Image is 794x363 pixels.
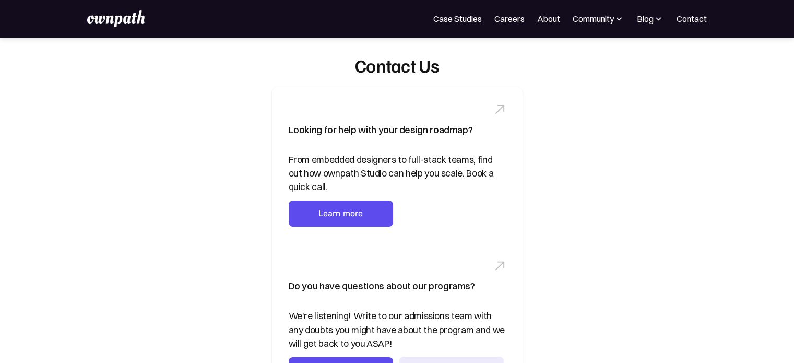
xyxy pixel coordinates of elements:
[637,13,664,25] div: Blog
[573,13,624,25] div: Community
[494,13,525,25] a: Careers
[573,13,614,25] div: Community
[637,13,654,25] div: Blog
[355,54,439,76] div: Contact Us
[433,13,482,25] a: Case Studies
[537,13,560,25] a: About
[289,201,393,227] a: Learn more
[289,278,475,295] div: Do you have questions about our programs?
[677,13,707,25] a: Contact
[289,122,473,138] div: Looking for help with your design roadmap?
[289,153,506,194] div: From embedded designers to full-stack teams, find out how ownpath Studio can help you scale. Book...
[289,309,506,350] div: We're listening! Write to our admissions team with any doubts you might have about the program an...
